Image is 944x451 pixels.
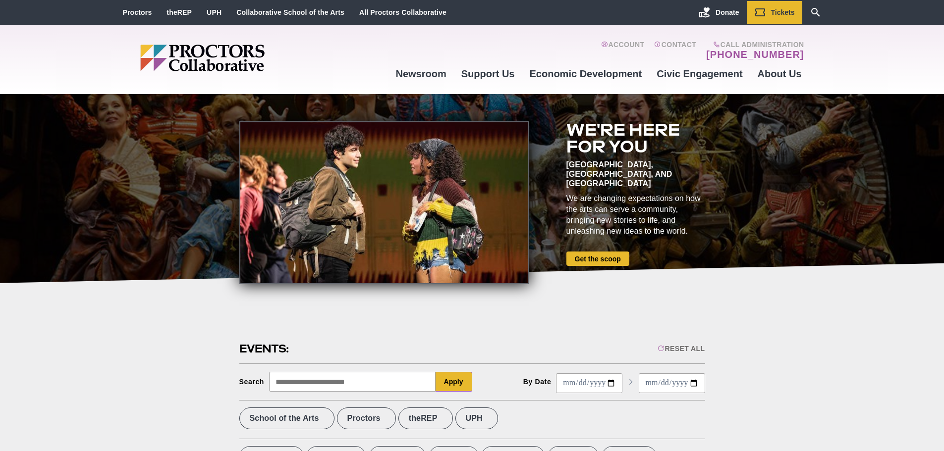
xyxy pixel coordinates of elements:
a: All Proctors Collaborative [359,8,446,16]
a: Economic Development [522,60,650,87]
a: Civic Engagement [649,60,750,87]
a: Donate [691,1,746,24]
button: Apply [436,372,472,392]
div: By Date [523,378,552,386]
a: Support Us [454,60,522,87]
label: Proctors [337,407,396,429]
a: Newsroom [388,60,453,87]
a: Contact [654,41,696,60]
label: UPH [455,407,498,429]
label: School of the Arts [239,407,334,429]
a: Get the scoop [566,251,629,266]
div: [GEOGRAPHIC_DATA], [GEOGRAPHIC_DATA], and [GEOGRAPHIC_DATA] [566,160,705,188]
a: About Us [750,60,809,87]
h2: Events: [239,341,290,356]
a: Collaborative School of the Arts [236,8,344,16]
span: Donate [716,8,739,16]
a: Account [601,41,644,60]
h2: We're here for you [566,121,705,155]
a: Tickets [747,1,802,24]
div: Search [239,378,265,386]
div: We are changing expectations on how the arts can serve a community, bringing new stories to life,... [566,193,705,237]
a: Search [802,1,829,24]
img: Proctors logo [140,45,341,71]
label: theREP [398,407,453,429]
span: Call Administration [703,41,804,49]
a: UPH [207,8,222,16]
a: [PHONE_NUMBER] [706,49,804,60]
div: Reset All [658,345,705,352]
a: Proctors [123,8,152,16]
span: Tickets [771,8,795,16]
a: theREP [167,8,192,16]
